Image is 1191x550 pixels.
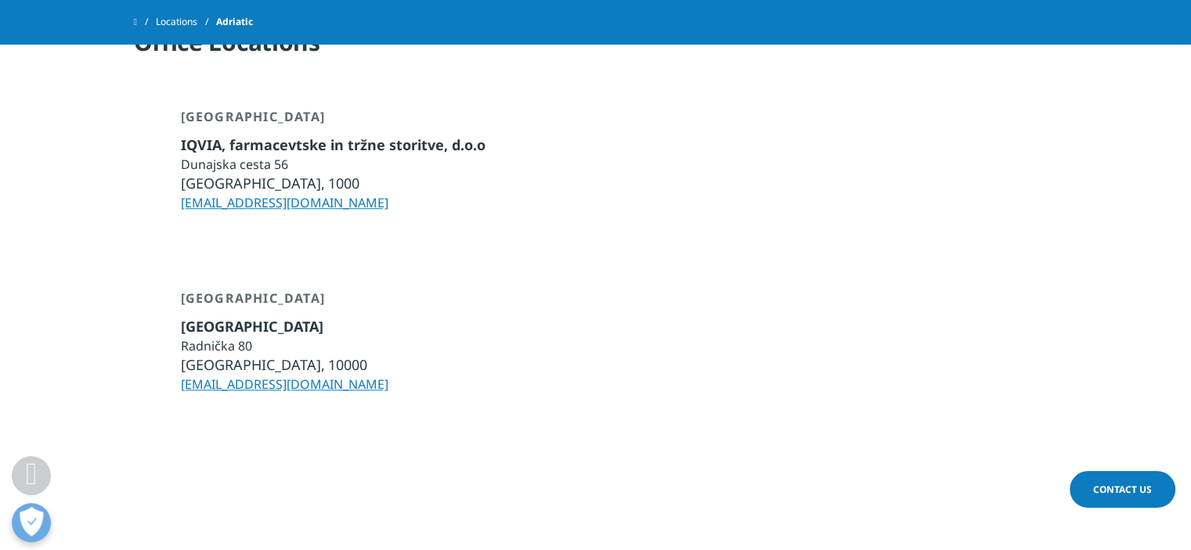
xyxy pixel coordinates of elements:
[181,290,388,317] div: [GEOGRAPHIC_DATA]
[181,155,485,174] li: Dunajska cesta 56
[1093,483,1152,496] span: Contact Us
[1070,471,1175,508] a: Contact Us
[181,336,388,355] li: Radnička 80
[12,503,51,542] button: Open Preferences
[181,174,325,192] span: [GEOGRAPHIC_DATA],
[181,355,325,374] span: [GEOGRAPHIC_DATA],
[156,8,216,36] a: Locations
[328,174,359,192] span: 1000
[328,355,367,374] span: 10000
[181,317,323,336] span: [GEOGRAPHIC_DATA]
[216,8,253,36] span: Adriatic
[181,376,388,393] a: [EMAIL_ADDRESS][DOMAIN_NAME]
[181,194,388,211] a: [EMAIL_ADDRESS][DOMAIN_NAME]
[181,135,485,154] span: IQVIA, farmacevtske in tržne storitve, d.o.o
[134,27,1058,70] h4: Office Locations
[181,109,485,135] div: [GEOGRAPHIC_DATA]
